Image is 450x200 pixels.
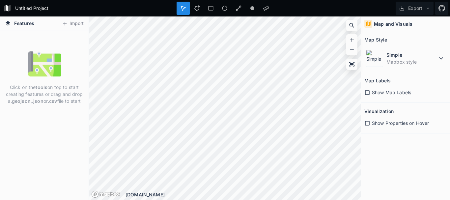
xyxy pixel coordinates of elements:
h2: Map Labels [364,75,391,86]
h4: Map and Visuals [374,20,412,27]
button: Import [59,18,87,29]
h2: Map Style [364,35,387,45]
h2: Visualization [364,106,394,116]
dd: Mapbox style [386,58,437,65]
img: empty [28,47,61,80]
span: Features [14,20,34,27]
a: Mapbox logo [91,190,120,198]
strong: tools [36,84,47,90]
strong: .csv [48,98,57,104]
img: Simple [366,50,383,67]
button: Export [396,2,434,15]
span: Show Map Labels [372,89,411,96]
span: Show Properties on Hover [372,120,429,127]
strong: .geojson [11,98,31,104]
dt: Simple [386,51,437,58]
p: Click on the on top to start creating features or drag and drop a , or file to start [5,84,84,104]
strong: .json [32,98,43,104]
div: [DOMAIN_NAME] [126,191,361,198]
